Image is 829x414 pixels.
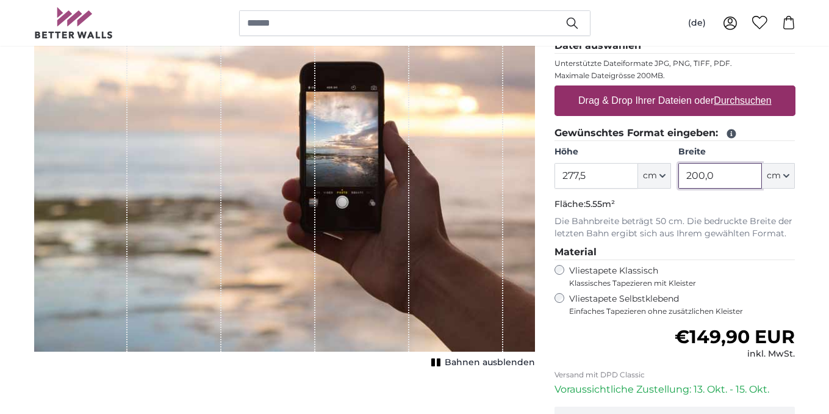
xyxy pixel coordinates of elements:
p: Unterstützte Dateiformate JPG, PNG, TIFF, PDF. [554,59,795,68]
legend: Datei auswählen [554,38,795,54]
span: €149,90 EUR [675,325,795,348]
label: Breite [678,146,795,158]
div: inkl. MwSt. [675,348,795,360]
span: cm [767,170,781,182]
p: Die Bahnbreite beträgt 50 cm. Die bedruckte Breite der letzten Bahn ergibt sich aus Ihrem gewählt... [554,216,795,240]
p: Versand mit DPD Classic [554,370,795,380]
label: Drag & Drop Ihrer Dateien oder [573,89,777,113]
button: Bahnen ausblenden [428,354,535,371]
u: Durchsuchen [714,95,771,106]
img: Betterwalls [34,7,113,38]
span: cm [643,170,657,182]
legend: Material [554,245,795,260]
label: Vliestapete Selbstklebend [569,293,795,316]
span: Einfaches Tapezieren ohne zusätzlichen Kleister [569,307,795,316]
span: Klassisches Tapezieren mit Kleister [569,278,785,288]
p: Voraussichtliche Zustellung: 13. Okt. - 15. Okt. [554,382,795,397]
button: cm [762,163,795,189]
p: Fläche: [554,198,795,211]
button: cm [638,163,671,189]
span: Bahnen ausblenden [445,357,535,369]
legend: Gewünschtes Format eingeben: [554,126,795,141]
label: Höhe [554,146,671,158]
p: Maximale Dateigrösse 200MB. [554,71,795,81]
label: Vliestapete Klassisch [569,265,785,288]
button: (de) [678,12,716,34]
span: 5.55m² [586,198,615,209]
